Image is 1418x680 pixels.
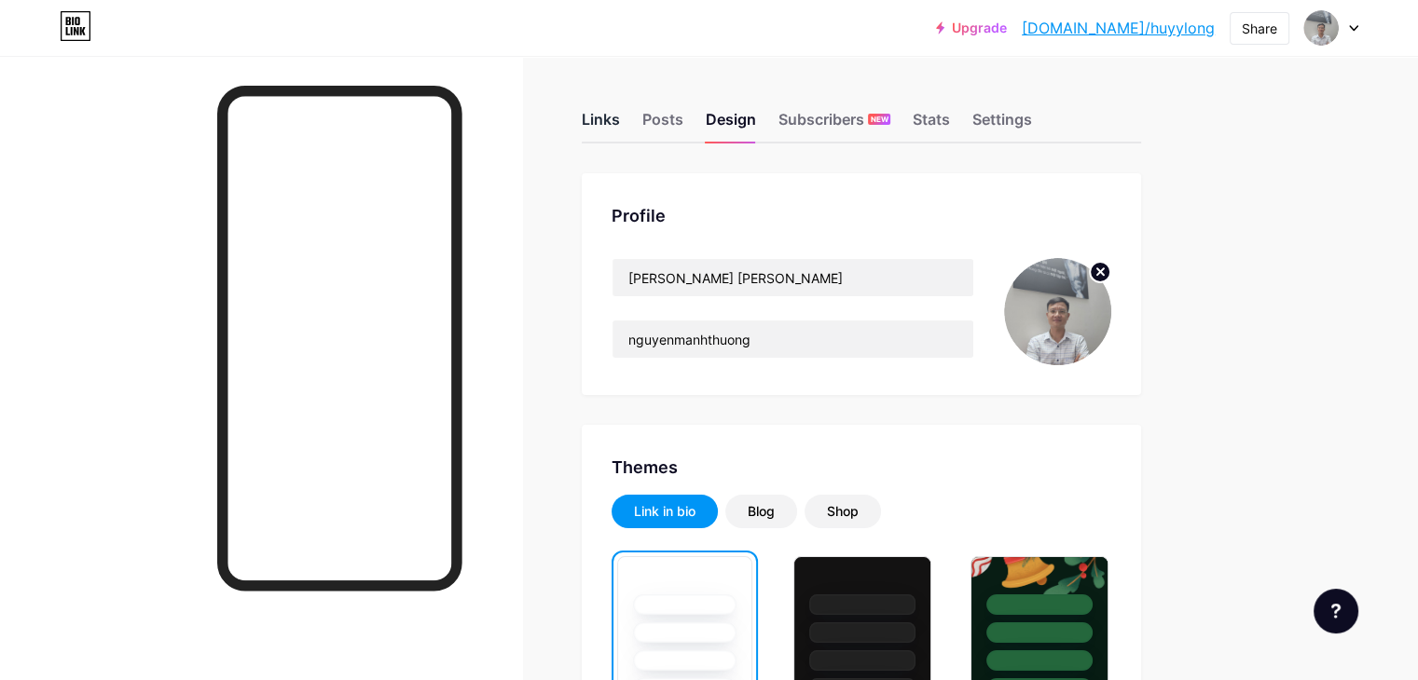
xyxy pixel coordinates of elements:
[936,20,1007,35] a: Upgrade
[1303,10,1339,46] img: Huyy Long
[778,108,890,142] div: Subscribers
[1022,17,1215,39] a: [DOMAIN_NAME]/huyylong
[871,114,888,125] span: NEW
[706,108,756,142] div: Design
[1004,258,1111,365] img: Huyy Long
[913,108,950,142] div: Stats
[642,108,683,142] div: Posts
[613,320,973,358] input: Bio
[827,502,859,521] div: Shop
[748,502,775,521] div: Blog
[634,502,695,521] div: Link in bio
[582,108,620,142] div: Links
[613,259,973,296] input: Name
[612,455,1111,480] div: Themes
[972,108,1032,142] div: Settings
[1242,19,1277,38] div: Share
[612,203,1111,228] div: Profile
